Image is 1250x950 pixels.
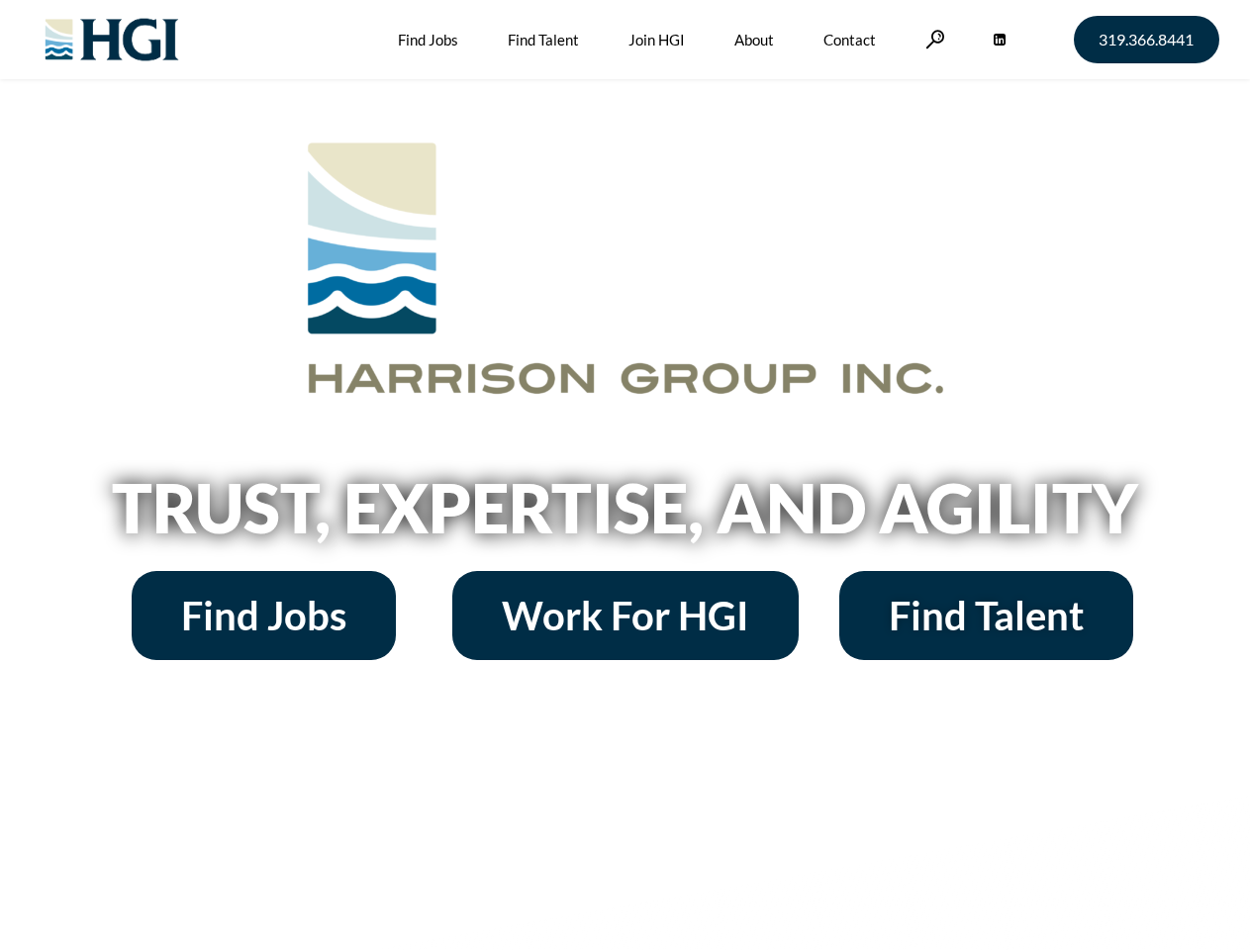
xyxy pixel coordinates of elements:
span: Work For HGI [502,596,749,635]
span: Find Jobs [181,596,346,635]
span: Find Talent [889,596,1084,635]
h2: Trust, Expertise, and Agility [61,474,1190,541]
span: 319.366.8441 [1099,32,1194,47]
a: 319.366.8441 [1074,16,1219,63]
a: Search [925,30,945,48]
a: Find Jobs [132,571,396,660]
a: Find Talent [839,571,1133,660]
a: Work For HGI [452,571,799,660]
